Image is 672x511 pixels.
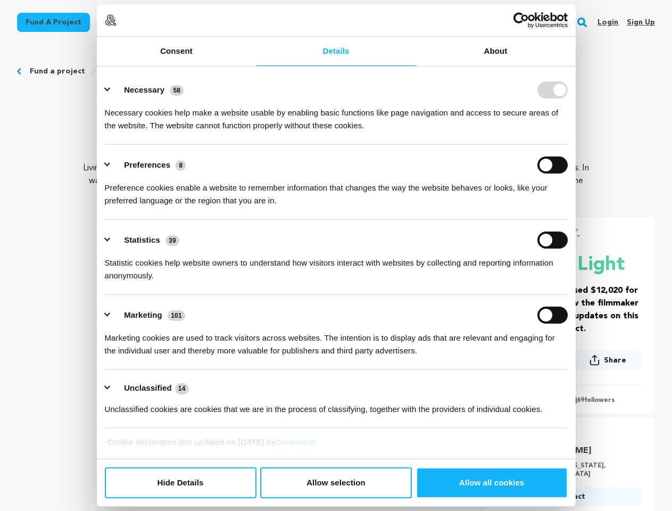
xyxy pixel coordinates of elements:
[105,14,117,26] img: logo
[105,324,568,357] div: Marketing cookies are used to track visitors across websites. The intention is to display ads tha...
[99,436,573,457] div: Cookie declaration last updated on [DATE] by
[105,174,568,207] div: Preference cookies enable a website to remember information that changes the way the website beha...
[17,141,655,153] p: Drama, [DEMOGRAPHIC_DATA]
[105,232,186,249] button: Statistics (39)
[577,397,584,403] span: 69
[105,81,190,98] button: Necessary (58)
[519,444,636,457] a: Goto Sterling Sullivan profile
[17,66,655,77] div: Breadcrumb
[598,14,618,31] a: Login
[17,128,655,141] p: [GEOGRAPHIC_DATA], [US_STATE] | Film Feature
[124,310,162,319] label: Marketing
[573,350,642,374] span: Share
[627,14,655,31] a: Sign up
[168,310,185,321] span: 101
[30,66,85,77] a: Fund a project
[604,355,626,366] span: Share
[276,438,316,447] a: Cookiebot
[81,162,591,200] p: Living out of a van in the rural Midwest, a six year-old and her two mothers attempt to make the ...
[17,94,655,119] p: Waxing
[105,249,568,282] div: Statistic cookies help website owners to understand how visitors interact with websites by collec...
[105,156,193,174] button: Preferences (8)
[170,85,184,96] span: 58
[124,160,170,169] label: Preferences
[573,350,642,370] button: Share
[105,395,568,416] div: Unclassified cookies are cookies that we are in the process of classifying, together with the pro...
[124,235,160,244] label: Statistics
[416,467,568,498] button: Allow all cookies
[105,467,256,498] button: Hide Details
[105,98,568,132] div: Necessary cookies help make a website usable by enabling basic functions like page navigation and...
[105,382,195,395] button: Unclassified (14)
[416,37,576,66] a: About
[124,85,164,94] label: Necessary
[176,160,186,171] span: 8
[97,37,256,66] a: Consent
[105,307,192,324] button: Marketing (101)
[165,235,179,246] span: 39
[519,461,636,479] p: 1 Campaigns | [US_STATE], [GEOGRAPHIC_DATA]
[256,37,416,66] a: Details
[175,383,189,394] span: 14
[17,13,90,32] a: Fund a project
[475,12,568,28] a: Usercentrics Cookiebot - opens in a new window
[260,467,412,498] button: Allow selection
